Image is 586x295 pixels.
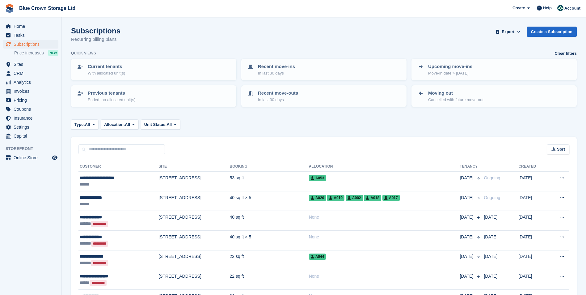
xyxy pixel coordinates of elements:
[242,59,406,80] a: Recent move-ins In last 30 days
[230,270,309,290] td: 22 sq ft
[484,254,497,259] span: [DATE]
[3,123,58,131] a: menu
[518,211,548,231] td: [DATE]
[3,132,58,140] a: menu
[158,250,230,270] td: [STREET_ADDRESS]
[14,105,51,113] span: Coupons
[78,162,158,172] th: Customer
[258,90,298,97] p: Recent move-outs
[14,96,51,105] span: Pricing
[460,195,474,201] span: [DATE]
[51,154,58,161] a: Preview store
[3,22,58,31] a: menu
[3,69,58,78] a: menu
[518,172,548,191] td: [DATE]
[412,59,576,80] a: Upcoming move-ins Move-in date > [DATE]
[543,5,552,11] span: Help
[71,36,120,43] p: Recurring billing plans
[85,122,90,128] span: All
[554,50,577,57] a: Clear filters
[3,96,58,105] a: menu
[309,234,460,240] div: None
[428,97,483,103] p: Cancelled with future move-out
[557,146,565,152] span: Sort
[484,215,497,220] span: [DATE]
[230,162,309,172] th: Booking
[502,29,514,35] span: Export
[346,195,363,201] span: A002
[460,253,474,260] span: [DATE]
[14,22,51,31] span: Home
[14,78,51,87] span: Analytics
[3,31,58,40] a: menu
[484,175,500,180] span: Ongoing
[230,191,309,211] td: 40 sq ft × 5
[460,234,474,240] span: [DATE]
[72,86,236,106] a: Previous tenants Ended, no allocated unit(s)
[3,60,58,69] a: menu
[484,234,497,239] span: [DATE]
[88,97,136,103] p: Ended, no allocated unit(s)
[230,230,309,250] td: 40 sq ft × 5
[3,114,58,122] a: menu
[3,153,58,162] a: menu
[17,3,78,13] a: Blue Crown Storage Ltd
[101,119,138,130] button: Allocation: All
[428,63,472,70] p: Upcoming move-ins
[158,211,230,231] td: [STREET_ADDRESS]
[460,273,474,280] span: [DATE]
[14,114,51,122] span: Insurance
[258,63,295,70] p: Recent move-ins
[48,50,58,56] div: NEW
[327,195,344,201] span: A019
[382,195,400,201] span: A017
[5,4,14,13] img: stora-icon-8386f47178a22dfd0bd8f6a31ec36ba5ce8667c1dd55bd0f319d3a0aa187defe.svg
[71,50,96,56] h6: Quick views
[3,105,58,113] a: menu
[518,162,548,172] th: Created
[71,27,120,35] h1: Subscriptions
[230,250,309,270] td: 22 sq ft
[460,175,474,181] span: [DATE]
[230,172,309,191] td: 53 sq ft
[309,273,460,280] div: None
[518,230,548,250] td: [DATE]
[88,70,125,76] p: With allocated unit(s)
[71,119,98,130] button: Type: All
[88,90,136,97] p: Previous tenants
[88,63,125,70] p: Current tenants
[14,69,51,78] span: CRM
[412,86,576,106] a: Moving out Cancelled with future move-out
[125,122,130,128] span: All
[74,122,85,128] span: Type:
[495,27,522,37] button: Export
[230,211,309,231] td: 40 sq ft
[518,250,548,270] td: [DATE]
[104,122,125,128] span: Allocation:
[14,31,51,40] span: Tasks
[3,40,58,49] a: menu
[512,5,525,11] span: Create
[258,97,298,103] p: In last 30 days
[14,40,51,49] span: Subscriptions
[557,5,563,11] img: John Marshall
[158,230,230,250] td: [STREET_ADDRESS]
[484,274,497,279] span: [DATE]
[309,175,326,181] span: A053
[167,122,172,128] span: All
[428,90,483,97] p: Moving out
[14,153,51,162] span: Online Store
[6,146,61,152] span: Storefront
[14,87,51,96] span: Invoices
[364,195,381,201] span: A018
[158,270,230,290] td: [STREET_ADDRESS]
[460,214,474,220] span: [DATE]
[14,132,51,140] span: Capital
[141,119,180,130] button: Unit Status: All
[484,195,500,200] span: Ongoing
[309,214,460,220] div: None
[309,254,326,260] span: A044
[518,270,548,290] td: [DATE]
[428,70,472,76] p: Move-in date > [DATE]
[158,191,230,211] td: [STREET_ADDRESS]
